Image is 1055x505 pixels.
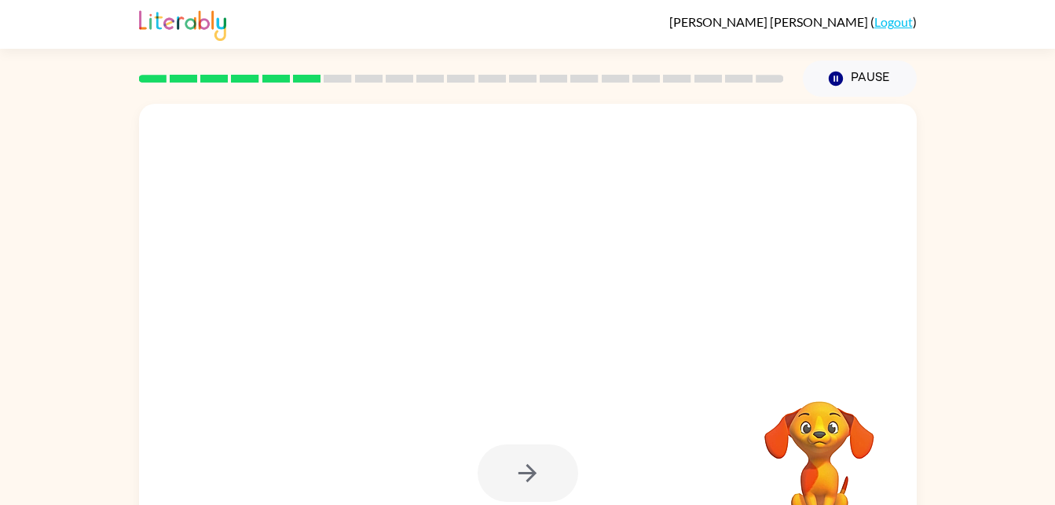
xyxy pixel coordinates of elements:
span: [PERSON_NAME] [PERSON_NAME] [669,14,870,29]
div: ( ) [669,14,917,29]
a: Logout [874,14,913,29]
img: Literably [139,6,226,41]
button: Pause [803,61,917,97]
